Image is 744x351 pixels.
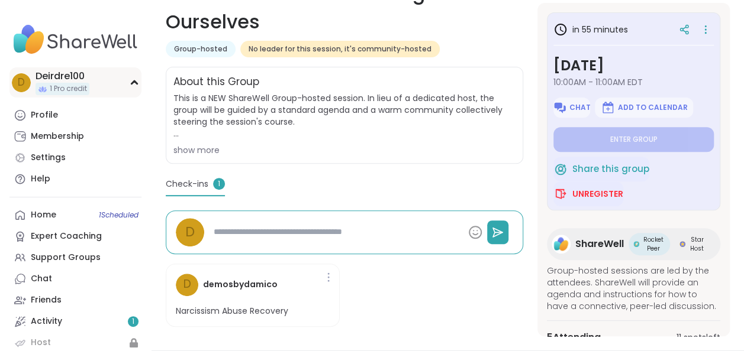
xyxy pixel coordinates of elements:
[9,19,141,60] img: ShareWell Nav Logo
[9,290,141,311] a: Friends
[173,92,516,139] span: This is a NEW ShareWell Group-hosted session. In lieu of a dedicated host, the group will be guid...
[553,97,590,118] button: Chat
[183,276,191,293] span: d
[642,235,665,253] span: Rocket Peer
[31,273,52,285] div: Chat
[553,187,568,201] img: ShareWell Logomark
[553,181,623,206] button: Unregister
[679,241,685,247] img: Star Host
[547,265,720,312] span: Group-hosted sessions are led by the attendees. ShareWell will provide an agenda and instructions...
[9,105,141,126] a: Profile
[601,100,615,115] img: ShareWell Logomark
[547,228,720,260] a: ShareWellShareWellRocket PeerRocket PeerStar HostStar Host
[9,268,141,290] a: Chat
[9,247,141,268] a: Support Groups
[173,74,259,90] h2: About this Group
[9,311,141,332] a: Activity1
[166,178,208,190] span: Check-ins
[9,126,141,147] a: Membership
[553,100,567,115] img: ShareWell Logomark
[213,178,225,190] span: 1
[174,44,227,54] span: Group-hosted
[31,173,50,185] div: Help
[569,103,591,112] span: Chat
[9,147,141,168] a: Settings
[595,97,693,118] button: Add to Calendar
[553,162,568,176] img: ShareWell Logomark
[617,103,687,112] span: Add to Calendar
[31,152,66,164] div: Settings
[185,222,195,242] span: D
[203,278,278,291] h4: demosbydamico
[176,305,288,317] p: Narcissism Abuse Recovery
[31,294,62,306] div: Friends
[9,204,141,226] a: Home1Scheduled
[547,330,601,344] span: 5 Attending
[31,131,84,142] div: Membership
[688,235,706,253] span: Star Host
[31,109,58,121] div: Profile
[575,237,624,251] span: ShareWell
[677,331,720,344] span: 11 spots left
[18,75,25,90] span: D
[9,168,141,190] a: Help
[572,162,649,176] span: Share this group
[572,188,623,200] span: Unregister
[31,252,101,264] div: Support Groups
[553,127,714,152] button: Enter group
[99,210,139,220] span: 1 Scheduled
[31,316,62,327] div: Activity
[132,317,134,327] span: 1
[9,226,141,247] a: Expert Coaching
[31,230,102,242] div: Expert Coaching
[31,337,51,349] div: Host
[31,209,56,221] div: Home
[553,55,714,76] h3: [DATE]
[610,135,658,144] span: Enter group
[553,76,714,88] span: 10:00AM - 11:00AM EDT
[633,241,639,247] img: Rocket Peer
[249,44,431,54] span: No leader for this session, it's community-hosted
[173,144,516,156] div: show more
[36,70,89,83] div: Deirdre100
[552,235,571,253] img: ShareWell
[553,157,649,181] button: Share this group
[553,22,628,37] h3: in 55 minutes
[50,84,87,94] span: 1 Pro credit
